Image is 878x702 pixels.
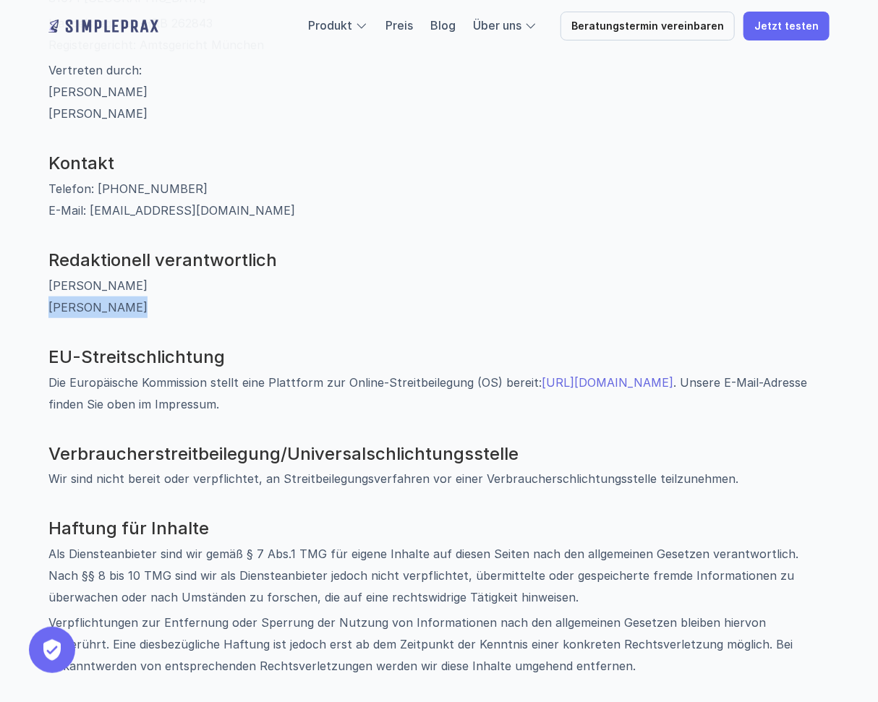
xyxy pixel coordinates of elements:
[48,59,830,124] p: Vertreten durch: [PERSON_NAME] [PERSON_NAME]
[561,12,735,40] a: Beratungstermin vereinbaren
[430,18,456,33] a: Blog
[48,153,830,174] h3: Kontakt
[385,18,413,33] a: Preis
[571,20,724,33] p: Beratungstermin vereinbaren
[308,18,352,33] a: Produkt
[542,375,673,390] a: [URL][DOMAIN_NAME]
[743,12,830,40] a: Jetzt testen
[48,543,830,608] p: Als Diensteanbieter sind wir gemäß § 7 Abs.1 TMG für eigene Inhalte auf diesen Seiten nach den al...
[48,612,830,677] p: Verpflichtungen zur Entfernung oder Sperrung der Nutzung von Informationen nach den allgemeinen G...
[48,347,830,368] h3: EU-Streitschlichtung
[473,18,521,33] a: Über uns
[48,468,830,489] p: Wir sind nicht bereit oder verpflichtet, an Streitbeilegungsverfahren vor einer Verbraucherschlic...
[48,275,830,318] p: [PERSON_NAME] [PERSON_NAME]
[48,518,830,539] h3: Haftung für Inhalte
[48,178,830,221] p: Telefon: [PHONE_NUMBER] E-Mail: [EMAIL_ADDRESS][DOMAIN_NAME]
[48,250,830,271] h3: Redaktionell verantwortlich
[48,444,830,465] h3: Verbraucher­streit­beilegung/Universal­schlichtungs­stelle
[48,372,830,415] p: Die Europäische Kommission stellt eine Plattform zur Online-Streitbeilegung (OS) bereit: . Unsere...
[754,20,819,33] p: Jetzt testen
